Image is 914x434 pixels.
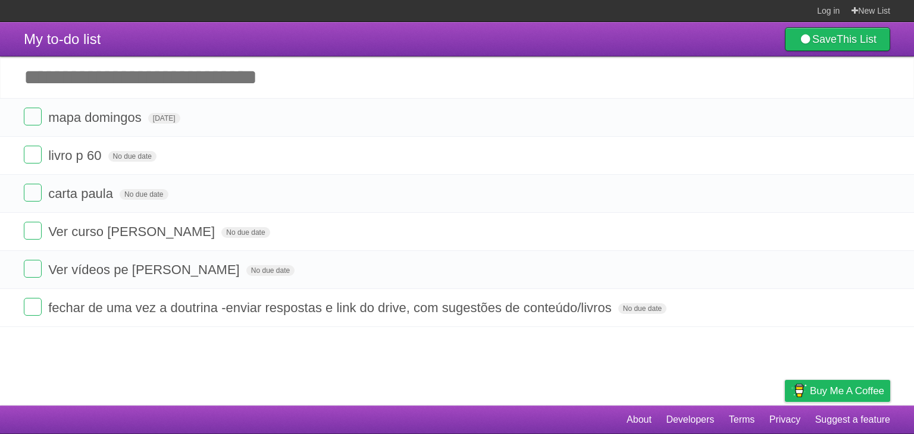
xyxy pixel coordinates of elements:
span: fechar de uma vez a doutrina -enviar respostas e link do drive, com sugestões de conteúdo/livros [48,300,615,315]
label: Done [24,222,42,240]
label: Done [24,184,42,202]
span: My to-do list [24,31,101,47]
label: Done [24,146,42,163]
img: Buy me a coffee [791,380,807,401]
span: [DATE] [148,113,180,124]
span: livro p 60 [48,148,104,163]
label: Done [24,108,42,125]
span: Ver curso [PERSON_NAME] [48,224,218,239]
span: mapa domingos [48,110,145,125]
label: Done [24,260,42,278]
a: Privacy [769,408,800,431]
span: Buy me a coffee [810,380,884,401]
a: Terms [729,408,755,431]
a: About [627,408,652,431]
a: Buy me a coffee [785,380,890,402]
a: Suggest a feature [815,408,890,431]
a: SaveThis List [785,27,890,51]
span: No due date [246,265,295,276]
span: Ver vídeos pe [PERSON_NAME] [48,262,243,277]
span: No due date [618,303,666,314]
span: No due date [221,227,270,238]
label: Done [24,298,42,316]
b: This List [837,33,877,45]
a: Developers [666,408,714,431]
span: No due date [120,189,168,200]
span: No due date [108,151,156,162]
span: carta paula [48,186,116,201]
